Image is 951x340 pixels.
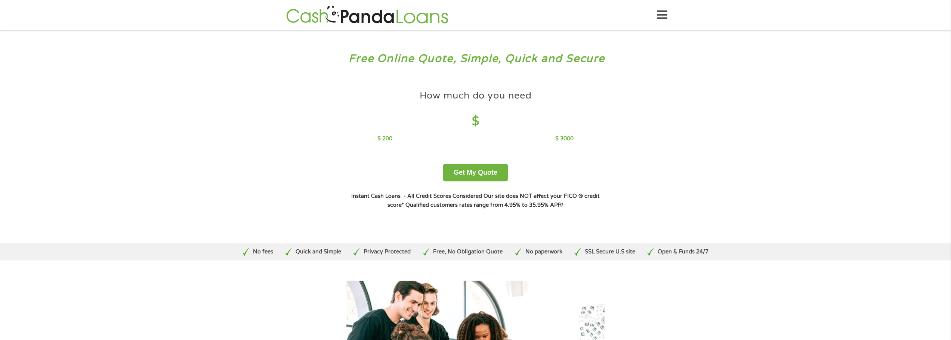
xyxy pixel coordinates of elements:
p: $ 200 [377,135,392,143]
img: GetLoanNow Logo [284,4,451,26]
p: No paperwork [525,248,562,256]
p: No fees [253,248,273,256]
h4: How much do you need [420,90,532,102]
strong: Instant Cash Loans - All Credit Scores Considered [351,193,482,199]
p: $ 3000 [555,135,574,143]
strong: Qualified customers rates range from 4.95% to 35.95% APR¹ [405,202,564,208]
p: Quick and Simple [296,248,341,256]
p: Free, No Obligation Quote [433,248,503,256]
h4: $ [377,114,574,129]
strong: Our site does NOT affect your FICO ® credit score* [387,193,600,208]
button: Get My Quote [443,164,508,181]
p: Open & Funds 24/7 [658,248,708,256]
p: Privacy Protected [364,248,411,256]
p: SSL Secure U.S site [585,248,635,256]
h3: Free Online Quote, Simple, Quick and Secure [22,52,930,66]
